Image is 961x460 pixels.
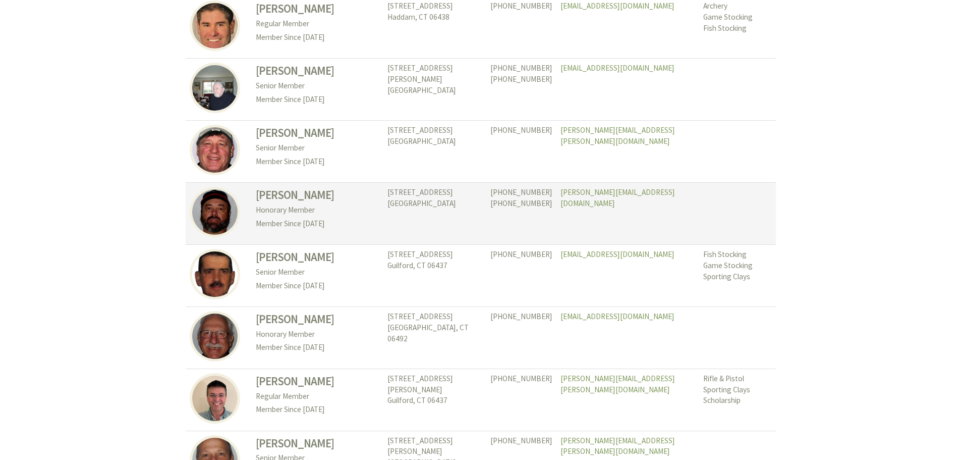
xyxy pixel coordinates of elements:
[256,203,379,217] p: Honorary Member
[486,244,556,306] td: [PHONE_NUMBER]
[256,125,379,141] h3: [PERSON_NAME]
[256,141,379,155] p: Senior Member
[486,306,556,369] td: [PHONE_NUMBER]
[560,312,674,321] a: [EMAIL_ADDRESS][DOMAIN_NAME]
[256,17,379,31] p: Regular Member
[256,249,379,266] h3: [PERSON_NAME]
[256,403,379,417] p: Member Since [DATE]
[256,217,379,231] p: Member Since [DATE]
[256,435,379,452] h3: [PERSON_NAME]
[256,93,379,107] p: Member Since [DATE]
[256,390,379,403] p: Regular Member
[383,369,486,431] td: [STREET_ADDRESS][PERSON_NAME] Guilford, CT 06437
[560,1,674,11] a: [EMAIL_ADDRESS][DOMAIN_NAME]
[256,155,379,169] p: Member Since [DATE]
[256,63,379,79] h3: [PERSON_NAME]
[383,182,486,244] td: [STREET_ADDRESS] [GEOGRAPHIC_DATA]
[383,244,486,306] td: [STREET_ADDRESS] Guilford, CT 06437
[486,121,556,183] td: [PHONE_NUMBER]
[190,1,240,51] img: Paul Taiclet
[256,341,379,354] p: Member Since [DATE]
[256,328,379,341] p: Honorary Member
[486,59,556,121] td: [PHONE_NUMBER] [PHONE_NUMBER]
[486,369,556,431] td: [PHONE_NUMBER]
[256,266,379,279] p: Senior Member
[699,369,775,431] td: Rifle & Pistol Sporting Clays Scholarship
[256,373,379,390] h3: [PERSON_NAME]
[256,311,379,328] h3: [PERSON_NAME]
[486,182,556,244] td: [PHONE_NUMBER] [PHONE_NUMBER]
[256,1,379,17] h3: [PERSON_NAME]
[560,374,675,394] a: [PERSON_NAME][EMAIL_ADDRESS][PERSON_NAME][DOMAIN_NAME]
[190,125,240,175] img: Walter Tamulis
[383,121,486,183] td: [STREET_ADDRESS] [GEOGRAPHIC_DATA]
[560,187,675,208] a: [PERSON_NAME][EMAIL_ADDRESS][DOMAIN_NAME]
[560,249,674,259] a: [EMAIL_ADDRESS][DOMAIN_NAME]
[256,31,379,44] p: Member Since [DATE]
[560,63,674,73] a: [EMAIL_ADDRESS][DOMAIN_NAME]
[190,187,240,237] img: Dave Tarducci
[256,79,379,93] p: Senior Member
[190,311,240,362] img: Robert Tessitore
[383,59,486,121] td: [STREET_ADDRESS][PERSON_NAME] [GEOGRAPHIC_DATA]
[190,373,240,424] img: Jeffrey Testani
[383,306,486,369] td: [STREET_ADDRESS] [GEOGRAPHIC_DATA], CT 06492
[256,187,379,203] h3: [PERSON_NAME]
[560,436,675,456] a: [PERSON_NAME][EMAIL_ADDRESS][PERSON_NAME][DOMAIN_NAME]
[190,249,240,299] img: John Tarutis
[256,279,379,293] p: Member Since [DATE]
[190,63,240,113] img: John Tamulevich
[560,125,675,146] a: [PERSON_NAME][EMAIL_ADDRESS][PERSON_NAME][DOMAIN_NAME]
[699,244,775,306] td: Fish Stocking Game Stocking Sporting Clays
